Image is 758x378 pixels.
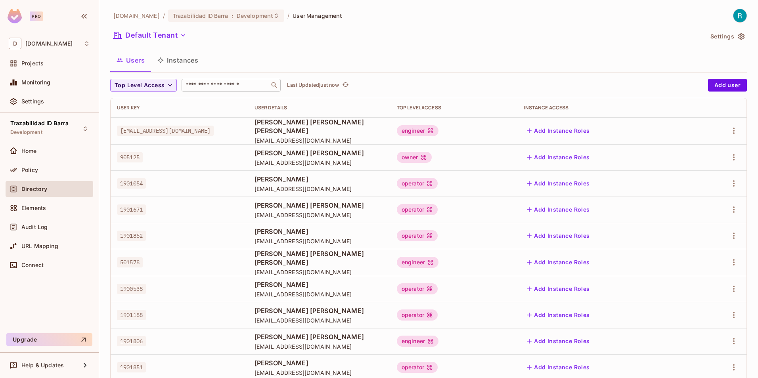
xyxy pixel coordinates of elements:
span: [EMAIL_ADDRESS][DOMAIN_NAME] [255,369,384,376]
div: engineer [397,336,438,347]
button: Add Instance Roles [524,361,593,374]
span: [PERSON_NAME] [PERSON_NAME] [255,332,384,341]
span: [PERSON_NAME] [PERSON_NAME] [PERSON_NAME] [255,118,384,135]
span: 1901188 [117,310,146,320]
button: Add Instance Roles [524,124,593,137]
span: Development [237,12,273,19]
div: Instance Access [524,105,686,111]
button: Instances [151,50,205,70]
div: User Details [255,105,384,111]
span: Audit Log [21,224,48,230]
span: [PERSON_NAME] [PERSON_NAME] [255,306,384,315]
span: D [9,38,21,49]
button: Add Instance Roles [524,283,593,295]
span: Directory [21,186,47,192]
div: engineer [397,125,438,136]
span: Trazabilidad ID Barra [10,120,69,126]
span: [EMAIL_ADDRESS][DOMAIN_NAME] [117,126,214,136]
span: Top Level Access [115,80,165,90]
span: [PERSON_NAME] [PERSON_NAME] [255,149,384,157]
button: Add user [708,79,747,92]
button: Default Tenant [110,29,189,42]
span: Settings [21,98,44,105]
button: Add Instance Roles [524,256,593,269]
span: the active workspace [113,12,160,19]
span: [EMAIL_ADDRESS][DOMAIN_NAME] [255,290,384,298]
span: Projects [21,60,44,67]
span: Help & Updates [21,362,64,368]
span: [PERSON_NAME] [PERSON_NAME] [255,201,384,210]
li: / [163,12,165,19]
span: 501578 [117,257,143,267]
span: [EMAIL_ADDRESS][DOMAIN_NAME] [255,343,384,350]
span: [EMAIL_ADDRESS][DOMAIN_NAME] [255,268,384,276]
span: [EMAIL_ADDRESS][DOMAIN_NAME] [255,317,384,324]
div: User Key [117,105,242,111]
span: 905125 [117,152,143,162]
button: Top Level Access [110,79,177,92]
div: operator [397,178,438,189]
button: refresh [341,80,350,90]
span: [EMAIL_ADDRESS][DOMAIN_NAME] [255,185,384,193]
span: Home [21,148,37,154]
div: operator [397,309,438,321]
div: engineer [397,257,438,268]
button: Add Instance Roles [524,229,593,242]
div: operator [397,230,438,241]
span: [EMAIL_ADDRESS][DOMAIN_NAME] [255,159,384,166]
div: operator [397,362,438,373]
div: owner [397,152,432,163]
div: Top Level Access [397,105,511,111]
span: Policy [21,167,38,173]
span: [EMAIL_ADDRESS][DOMAIN_NAME] [255,211,384,219]
p: Last Updated just now [287,82,339,88]
button: Add Instance Roles [524,203,593,216]
span: [EMAIL_ADDRESS][DOMAIN_NAME] [255,137,384,144]
img: SReyMgAAAABJRU5ErkJggg== [8,9,22,23]
span: refresh [342,81,349,89]
span: 1901862 [117,231,146,241]
img: ROBERTO MACOTELA TALAMANTES [733,9,747,22]
span: 1901671 [117,204,146,215]
span: [PERSON_NAME] [PERSON_NAME] [PERSON_NAME] [255,249,384,267]
span: [EMAIL_ADDRESS][DOMAIN_NAME] [255,237,384,245]
span: Development [10,129,42,136]
span: Click to refresh data [339,80,350,90]
span: Workspace: deacero.com [25,40,73,47]
button: Add Instance Roles [524,177,593,190]
li: / [287,12,289,19]
span: [PERSON_NAME] [255,359,384,367]
div: operator [397,283,438,294]
span: 1900538 [117,284,146,294]
button: Users [110,50,151,70]
span: [PERSON_NAME] [255,280,384,289]
span: Elements [21,205,46,211]
button: Settings [707,30,747,43]
span: URL Mapping [21,243,58,249]
button: Add Instance Roles [524,309,593,321]
span: [PERSON_NAME] [255,175,384,183]
span: 1901054 [117,178,146,189]
span: Monitoring [21,79,51,86]
span: Trazabilidad ID Barra [173,12,228,19]
button: Add Instance Roles [524,151,593,164]
span: User Management [293,12,342,19]
span: 1901851 [117,362,146,372]
div: operator [397,204,438,215]
button: Upgrade [6,333,92,346]
span: : [231,13,234,19]
span: [PERSON_NAME] [255,227,384,236]
button: Add Instance Roles [524,335,593,347]
span: Connect [21,262,44,268]
span: 1901806 [117,336,146,346]
div: Pro [30,11,43,21]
